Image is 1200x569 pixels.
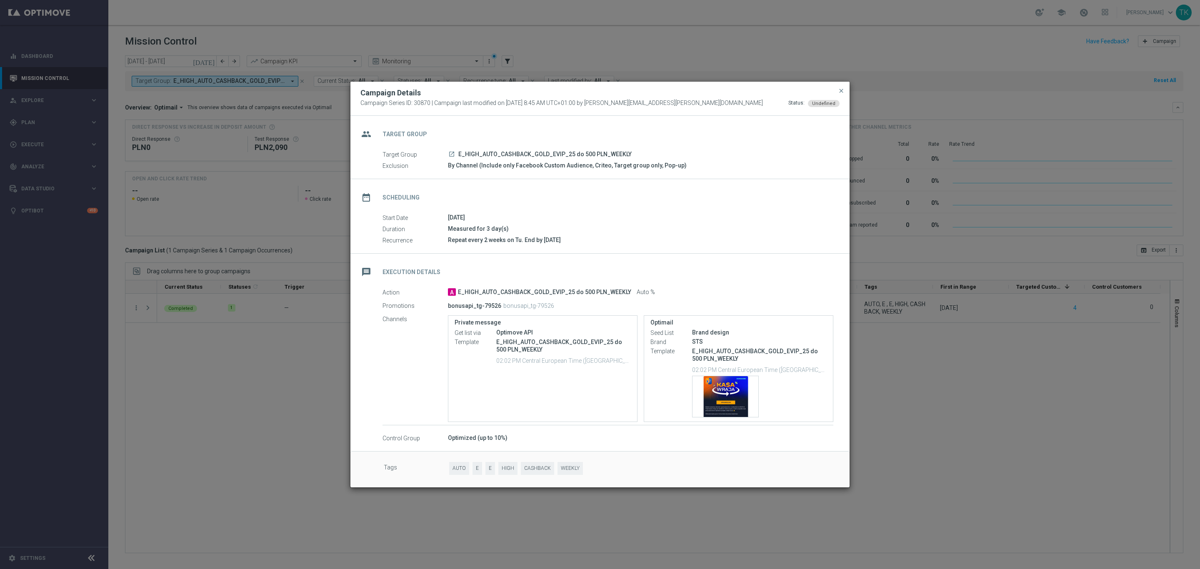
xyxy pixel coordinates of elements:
div: Brand design [692,328,827,337]
div: Status: [788,100,805,107]
h2: Scheduling [382,194,420,202]
span: E_HIGH_AUTO_CASHBACK_GOLD_EVIP_25 do 500 PLN_WEEKLY [458,289,631,296]
span: close [838,87,845,94]
label: Target Group [382,151,448,158]
a: launch [448,151,455,158]
span: CASHBACK [521,462,554,475]
h2: Target Group [382,130,427,138]
label: Start Date [382,214,448,222]
colored-tag: Undefined [808,100,840,106]
label: Template [650,347,692,355]
i: message [359,265,374,280]
label: Control Group [382,434,448,442]
label: Template [455,338,496,346]
div: Optimized (up to 10%) [448,434,833,442]
label: Optimail [650,319,827,326]
p: E_HIGH_AUTO_CASHBACK_GOLD_EVIP_25 do 500 PLN_WEEKLY [692,347,827,362]
span: HIGH [498,462,517,475]
label: Private message [455,319,631,326]
label: Get list via [455,329,496,337]
div: Optimove API [496,328,631,337]
div: By Channel (Include only Facebook Custom Audience, Criteo, Target group only, Pop-up) [448,161,833,170]
span: AUTO [449,462,469,475]
span: A [448,288,456,296]
span: E [472,462,482,475]
label: Exclusion [382,162,448,170]
p: 02:02 PM Central European Time ([GEOGRAPHIC_DATA]) (UTC +02:00) [692,365,827,374]
div: STS [692,337,827,346]
label: Duration [382,225,448,233]
label: Brand [650,338,692,346]
label: Promotions [382,302,448,310]
p: bonusapi_tg-79526 [448,302,501,309]
span: Undefined [812,101,835,106]
i: date_range [359,190,374,205]
label: Seed List [650,329,692,337]
i: group [359,127,374,142]
span: E [485,462,495,475]
div: [DATE] [448,213,833,222]
span: E_HIGH_AUTO_CASHBACK_GOLD_EVIP_25 do 500 PLN_WEEKLY [458,151,632,158]
span: Campaign Series ID: 30870 | Campaign last modified on [DATE] 8:45 AM UTC+01:00 by [PERSON_NAME][E... [360,100,763,107]
p: 02:02 PM Central European Time ([GEOGRAPHIC_DATA]) (UTC +02:00) [496,356,631,364]
h2: Execution Details [382,268,440,276]
div: Repeat every 2 weeks on Tu. End by [DATE] [448,236,833,244]
div: Measured for 3 day(s) [448,225,833,233]
label: Recurrence [382,237,448,244]
label: Action [382,289,448,296]
h2: Campaign Details [360,88,421,98]
p: bonusapi_tg-79526 [503,302,554,309]
label: Tags [384,462,449,475]
i: launch [448,151,455,157]
span: WEEKLY [557,462,583,475]
label: Channels [382,315,448,323]
span: Auto % [637,289,655,296]
p: E_HIGH_AUTO_CASHBACK_GOLD_EVIP_25 do 500 PLN_WEEKLY [496,338,631,353]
